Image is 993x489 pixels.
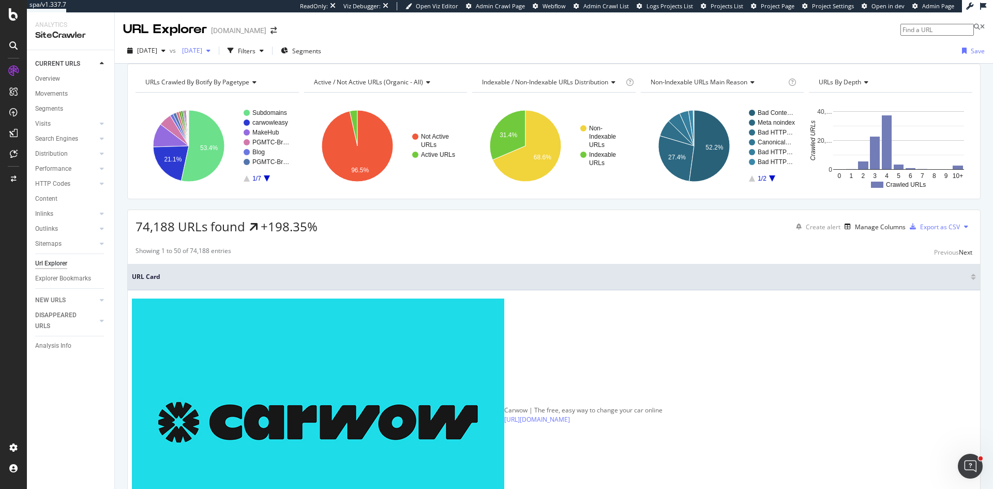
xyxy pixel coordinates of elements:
[751,2,794,10] a: Project Page
[35,134,97,144] a: Search Engines
[472,101,634,191] div: A chart.
[35,310,87,332] div: DISAPPEARED URLS
[145,78,249,86] span: URLs Crawled By Botify By pagetype
[874,172,877,180] text: 3
[668,154,686,161] text: 27.4%
[958,42,985,59] button: Save
[35,295,66,306] div: NEW URLS
[35,340,71,351] div: Analysis Info
[589,141,605,149] text: URLs
[35,179,70,189] div: HTTP Codes
[252,175,261,182] text: 1/7
[934,246,959,259] button: Previous
[35,273,107,284] a: Explorer Bookmarks
[921,172,924,180] text: 7
[35,179,97,189] a: HTTP Codes
[314,78,423,86] span: Active / Not Active URLs (organic - all)
[35,58,97,69] a: CURRENT URLS
[758,158,793,166] text: Bad HTTP…
[817,74,963,91] h4: URLs by Depth
[934,248,959,257] div: Previous
[304,101,466,191] svg: A chart.
[35,103,107,114] a: Segments
[812,2,854,10] span: Project Settings
[761,2,794,10] span: Project Page
[35,310,97,332] a: DISAPPEARED URLS
[421,133,449,140] text: Not Active
[35,194,57,204] div: Content
[476,2,525,10] span: Admin Crawl Page
[270,27,277,34] div: arrow-right-arrow-left
[292,47,321,55] span: Segments
[758,175,766,182] text: 1/2
[649,74,787,91] h4: Non-Indexable URLs Main Reason
[35,164,71,174] div: Performance
[252,109,287,116] text: Subdomains
[35,88,107,99] a: Movements
[534,154,551,161] text: 68.6%
[123,21,207,38] div: URL Explorer
[920,223,960,231] div: Export as CSV
[641,101,803,191] svg: A chart.
[35,103,63,114] div: Segments
[300,2,328,10] div: ReadOnly:
[35,295,97,306] a: NEW URLS
[885,172,889,180] text: 4
[178,46,202,55] span: 2025 Jun. 27th
[705,144,723,151] text: 52.2%
[589,125,603,132] text: Non-
[810,121,817,160] text: Crawled URLs
[252,158,289,166] text: PGMTC-Br…
[261,218,318,235] div: +198.35%
[35,273,91,284] div: Explorer Bookmarks
[897,172,901,180] text: 5
[137,46,157,55] span: 2025 Aug. 29th
[35,149,68,159] div: Distribution
[583,2,629,10] span: Admin Crawl List
[840,220,906,233] button: Manage Columns
[416,2,458,10] span: Open Viz Editor
[646,2,693,10] span: Logs Projects List
[252,119,288,126] text: carwowleasy
[959,246,972,259] button: Next
[922,2,954,10] span: Admin Page
[953,172,963,180] text: 10+
[312,74,458,91] h4: Active / Not Active URLs
[838,172,841,180] text: 0
[223,42,268,59] button: Filters
[35,73,60,84] div: Overview
[589,133,616,140] text: Indexable
[35,118,97,129] a: Visits
[178,42,215,59] button: [DATE]
[819,78,861,86] span: URLs by Depth
[589,151,616,158] text: Indexable
[351,167,369,174] text: 96.5%
[136,246,231,259] div: Showing 1 to 50 of 74,188 entries
[802,2,854,10] a: Project Settings
[701,2,743,10] a: Projects List
[944,172,948,180] text: 9
[35,134,78,144] div: Search Engines
[35,29,106,41] div: SiteCrawler
[806,223,840,231] div: Create alert
[932,172,936,180] text: 8
[136,101,297,191] svg: A chart.
[809,101,972,191] svg: A chart.
[829,166,833,173] text: 0
[480,74,624,91] h4: Indexable / Non-Indexable URLs Distribution
[758,119,795,126] text: Meta noindex
[35,239,62,249] div: Sitemaps
[252,129,279,136] text: MakeHub
[35,258,67,269] div: Url Explorer
[238,47,255,55] div: Filters
[35,209,53,219] div: Inlinks
[504,415,570,424] a: [URL][DOMAIN_NAME]
[35,340,107,351] a: Analysis Info
[200,145,218,152] text: 53.4%
[862,172,865,180] text: 2
[855,223,906,231] div: Manage Columns
[421,141,437,149] text: URLs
